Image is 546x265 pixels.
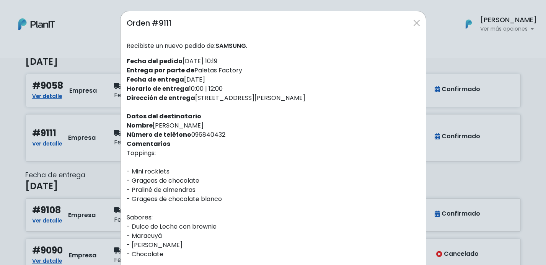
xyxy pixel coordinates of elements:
p: Toppings: - Mini rocklets - Grageas de chocolate - Praliné de almendras - Grageas de chocolate bl... [127,149,420,259]
strong: Horario de entrega [127,84,189,93]
strong: Entrega por parte de [127,66,194,75]
strong: Comentarios [127,139,170,148]
button: Close [411,17,423,29]
h5: Orden #9111 [127,17,171,29]
strong: Datos del destinatario [127,112,201,121]
strong: Nombre [127,121,153,130]
span: SAMSUNG [215,41,246,50]
div: ¿Necesitás ayuda? [39,7,110,22]
strong: Número de teléfono [127,130,191,139]
p: Recibiste un nuevo pedido de: . [127,41,420,51]
strong: Fecha del pedido [127,57,183,65]
label: Paletas Factory [127,66,242,75]
strong: Fecha de entrega [127,75,184,84]
strong: Dirección de entrega [127,93,195,102]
